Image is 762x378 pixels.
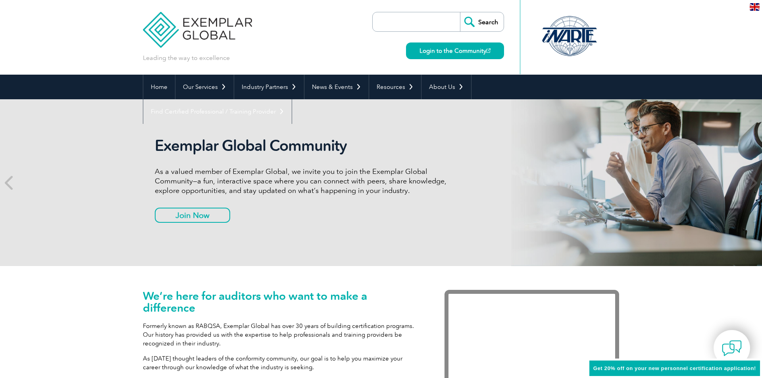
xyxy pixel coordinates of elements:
p: As [DATE] thought leaders of the conformity community, our goal is to help you maximize your care... [143,354,421,372]
img: contact-chat.png [722,338,742,358]
h1: We’re here for auditors who want to make a difference [143,290,421,314]
a: Industry Partners [234,75,304,99]
a: Home [143,75,175,99]
a: Join Now [155,208,230,223]
h2: Exemplar Global Community [155,137,452,155]
a: Our Services [175,75,234,99]
p: As a valued member of Exemplar Global, we invite you to join the Exemplar Global Community—a fun,... [155,167,452,195]
p: Formerly known as RABQSA, Exemplar Global has over 30 years of building certification programs. O... [143,322,421,348]
a: Resources [369,75,421,99]
span: Get 20% off on your new personnel certification application! [593,365,756,371]
a: Login to the Community [406,42,504,59]
p: Leading the way to excellence [143,54,230,62]
a: News & Events [304,75,369,99]
img: open_square.png [486,48,491,53]
a: Find Certified Professional / Training Provider [143,99,292,124]
input: Search [460,12,504,31]
img: en [750,3,760,11]
a: About Us [421,75,471,99]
